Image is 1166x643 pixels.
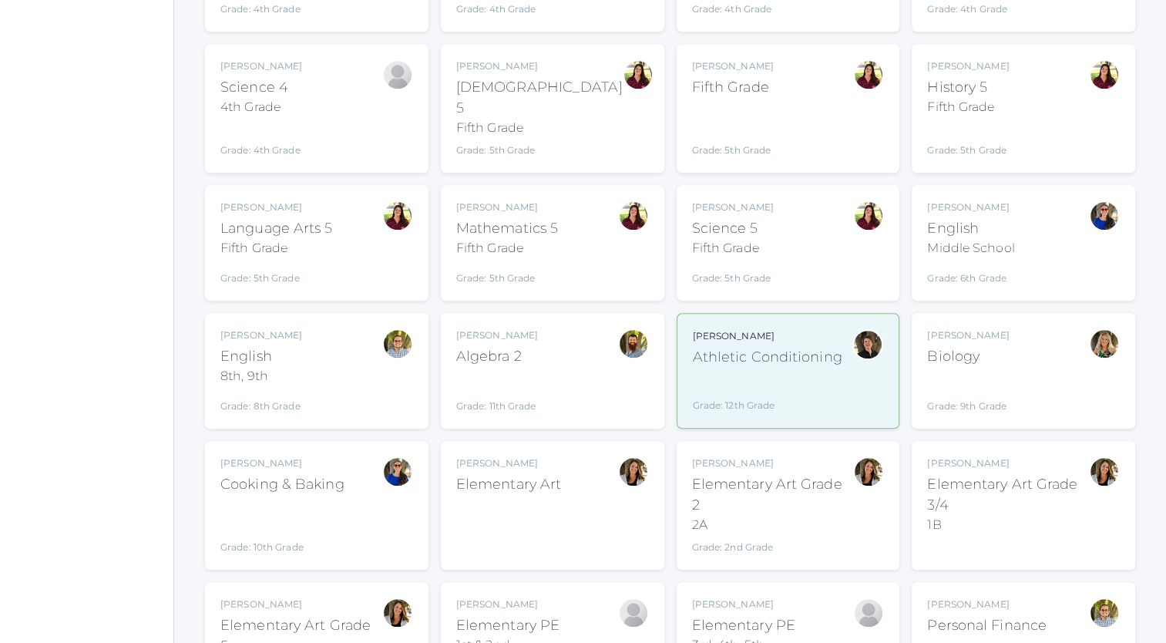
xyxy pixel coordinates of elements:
div: Science 5 [692,218,774,239]
div: Middle School [927,239,1014,258]
div: Mathematics 5 [456,218,558,239]
div: [PERSON_NAME] [220,59,302,73]
div: Grade: 5th Grade [692,104,774,157]
div: Grade: 4th Grade [220,123,302,157]
div: Elementary Art Grade 2 [692,474,854,516]
div: Grade: 5th Grade [927,123,1009,157]
div: 2A [692,516,854,534]
div: Fifth Grade [692,77,774,98]
div: Cooking & Baking [220,474,344,495]
div: Grade: 2nd Grade [692,540,854,554]
div: English [927,218,1014,239]
div: [PERSON_NAME] [692,598,795,611]
div: [PERSON_NAME] [456,59,623,73]
div: [PERSON_NAME] [220,598,382,611]
div: Elizabeth Benzinger [623,59,654,90]
div: Matthew Hjelm [618,328,649,359]
div: Stephanie Todhunter [382,456,413,487]
div: Language Arts 5 [220,218,333,239]
div: Fifth Grade [927,98,1009,116]
div: Grade: 12th Grade [693,374,842,412]
div: Fifth Grade [220,239,333,258]
div: Grade: 10th Grade [220,501,344,554]
div: [PERSON_NAME] [220,456,344,470]
div: 4th Grade [220,98,302,116]
div: Elementary Art Grade 3/4 [927,474,1089,516]
div: Elizabeth Benzinger [1089,59,1120,90]
div: Elizabeth Benzinger [853,200,884,231]
div: Biology [927,346,1009,367]
div: Elementary PE [692,615,795,636]
div: [PERSON_NAME] [927,328,1009,342]
div: [PERSON_NAME] [927,200,1014,214]
div: Elementary PE [456,615,559,636]
div: Grade: 11th Grade [456,373,538,413]
div: Amber Farnes [382,598,413,628]
div: [PERSON_NAME] [692,59,774,73]
div: Elementary Art [456,474,561,495]
div: Algebra 2 [456,346,538,367]
div: Grade: 5th Grade [456,143,623,157]
div: [PERSON_NAME] [220,200,333,214]
div: [PERSON_NAME] [693,329,842,343]
div: 1B [927,516,1089,534]
div: Athletic Conditioning [693,347,842,368]
div: Joshua Bennett [853,598,884,628]
div: Grade: 6th Grade [927,264,1014,285]
div: Dianna Renz [852,329,883,360]
div: Grade: 9th Grade [927,373,1009,413]
div: Fifth Grade [692,239,774,258]
div: [PERSON_NAME] [927,59,1009,73]
div: Grade: 8th Grade [220,392,302,413]
div: Joshua Bennett [618,598,649,628]
div: Joshua Bennett [382,59,413,90]
div: Kylen Braileanu [382,328,413,359]
div: Amber Farnes [618,456,649,487]
div: Amber Farnes [1089,456,1120,487]
div: [PERSON_NAME] [456,328,538,342]
div: Elizabeth Benzinger [618,200,649,231]
div: Personal Finance [927,615,1047,636]
div: [PERSON_NAME] [692,456,854,470]
div: Fifth Grade [456,239,558,258]
div: Grade: 5th Grade [220,264,333,285]
div: History 5 [927,77,1009,98]
div: [DEMOGRAPHIC_DATA] 5 [456,77,623,119]
div: [PERSON_NAME] [220,328,302,342]
div: English [220,346,302,367]
div: [PERSON_NAME] [927,598,1047,611]
div: Grade: 5th Grade [456,264,558,285]
div: Grade: 5th Grade [692,264,774,285]
div: [PERSON_NAME] [927,456,1089,470]
div: [PERSON_NAME] [456,456,561,470]
div: Fifth Grade [456,119,623,137]
div: Elizabeth Benzinger [382,200,413,231]
div: Kylen Braileanu [1089,598,1120,628]
div: [PERSON_NAME] [456,200,558,214]
div: Science 4 [220,77,302,98]
div: Claudia Marosz [1089,328,1120,359]
div: [PERSON_NAME] [456,598,559,611]
div: [PERSON_NAME] [692,200,774,214]
div: Elizabeth Benzinger [853,59,884,90]
div: Amber Farnes [853,456,884,487]
div: Stephanie Todhunter [1089,200,1120,231]
div: 8th, 9th [220,367,302,385]
div: Grade: 4th Grade [220,2,387,16]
